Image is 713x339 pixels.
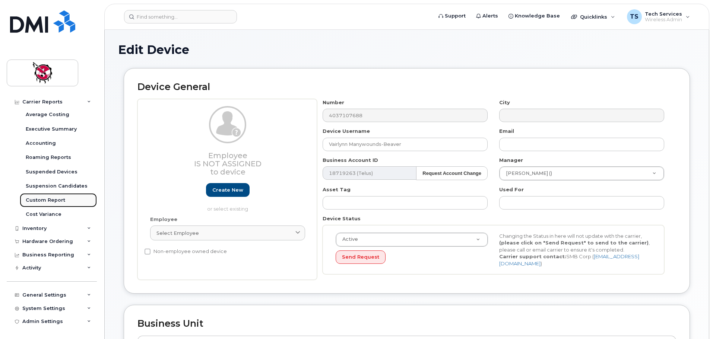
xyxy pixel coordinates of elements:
strong: (please click on "Send Request" to send to the carrier) [499,240,649,246]
label: City [499,99,510,106]
span: Is not assigned [194,159,262,168]
label: Asset Tag [323,186,351,193]
label: Device Status [323,215,361,222]
h2: Business Unit [137,319,676,329]
a: [EMAIL_ADDRESS][DOMAIN_NAME] [499,253,639,266]
h3: Employee [150,151,305,176]
button: Request Account Change [416,166,488,180]
a: Active [336,233,488,246]
h1: Edit Device [118,43,695,56]
div: Changing the Status in here will not update with the carrier, , please call or email carrier to e... [494,233,657,267]
button: Send Request [336,250,386,264]
label: Manager [499,157,523,164]
strong: Carrier support contact: [499,253,566,259]
span: Select employee [156,230,199,237]
label: Used For [499,186,524,193]
a: Create new [206,183,250,197]
label: Number [323,99,344,106]
label: Device Username [323,128,370,135]
a: [PERSON_NAME] () [500,167,664,180]
span: to device [210,167,245,176]
label: Business Account ID [323,157,378,164]
p: or select existing [150,205,305,212]
label: Non-employee owned device [145,247,227,256]
iframe: Messenger Launcher [681,307,707,333]
a: Select employee [150,226,305,240]
span: [PERSON_NAME] () [501,170,552,177]
span: Active [338,236,358,243]
h2: Device General [137,82,676,92]
strong: Request Account Change [422,170,481,176]
input: Non-employee owned device [145,249,150,255]
label: Email [499,128,514,135]
label: Employee [150,216,177,223]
